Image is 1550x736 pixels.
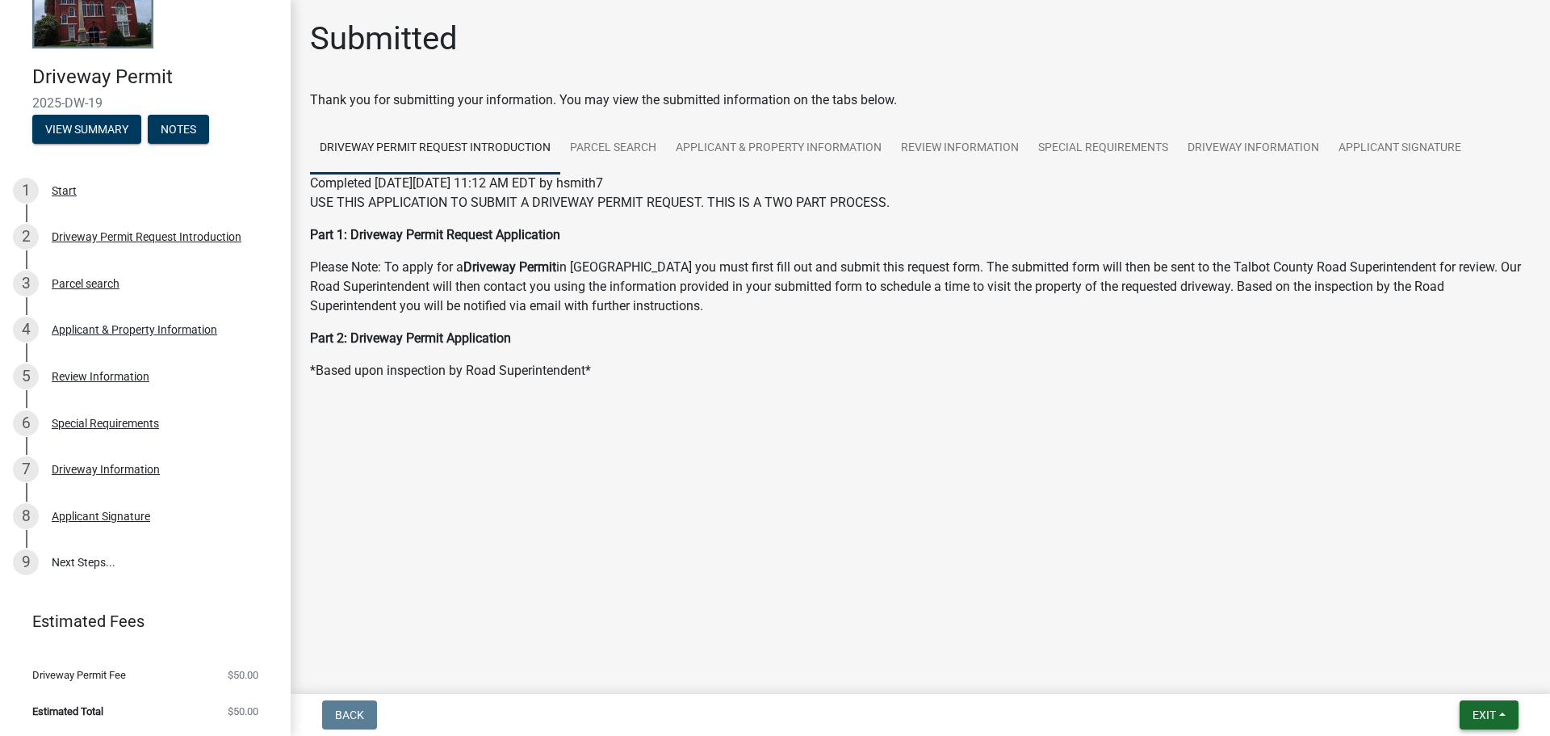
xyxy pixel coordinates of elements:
p: *Based upon inspection by Road Superintendent* [310,361,1531,381]
span: Exit [1472,709,1496,721]
div: 4 [13,317,39,343]
div: Driveway Information [52,464,160,475]
h1: Submitted [310,19,458,58]
div: Start [52,185,77,196]
div: Thank you for submitting your information. You may view the submitted information on the tabs below. [310,90,1531,110]
div: Applicant Signature [52,511,150,522]
a: Parcel search [560,123,666,175]
span: 2025-DW-19 [32,95,258,111]
a: Applicant & Property Information [666,123,891,175]
div: Applicant & Property Information [52,324,217,335]
a: Estimated Fees [13,605,265,637]
button: Back [322,700,377,730]
wm-modal-confirm: Summary [32,124,141,137]
div: Special Requirements [52,418,159,429]
strong: Driveway Permit [463,259,556,275]
wm-modal-confirm: Notes [148,124,209,137]
p: USE THIS APPLICATION TO SUBMIT A DRIVEWAY PERMIT REQUEST. THIS IS A TWO PART PROCESS. [310,193,1531,212]
div: 9 [13,549,39,575]
span: $50.00 [228,670,258,680]
div: 3 [13,271,39,297]
h4: Driveway Permit [32,65,278,89]
span: Estimated Total [32,706,103,717]
div: 1 [13,178,39,204]
button: Exit [1460,700,1519,730]
a: Driveway Information [1178,123,1329,175]
a: Driveway Permit Request Introduction [310,123,560,175]
strong: Part 1: Driveway Permit Request Application [310,227,560,242]
div: Driveway Permit Request Introduction [52,231,241,242]
div: 8 [13,503,39,529]
button: View Summary [32,115,141,144]
span: Completed [DATE][DATE] 11:12 AM EDT by hsmith7 [310,175,603,191]
a: Applicant Signature [1329,123,1471,175]
div: 7 [13,456,39,482]
a: Review Information [891,123,1028,175]
span: $50.00 [228,706,258,717]
strong: Part 2: Driveway Permit Application [310,330,511,346]
div: 6 [13,410,39,436]
p: Please Note: To apply for a in [GEOGRAPHIC_DATA] you must first fill out and submit this request ... [310,258,1531,316]
a: Special Requirements [1028,123,1178,175]
button: Notes [148,115,209,144]
div: Review Information [52,371,149,382]
span: Back [335,709,364,721]
div: 2 [13,224,39,250]
span: Driveway Permit Fee [32,670,126,680]
div: 5 [13,364,39,389]
div: Parcel search [52,278,119,289]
